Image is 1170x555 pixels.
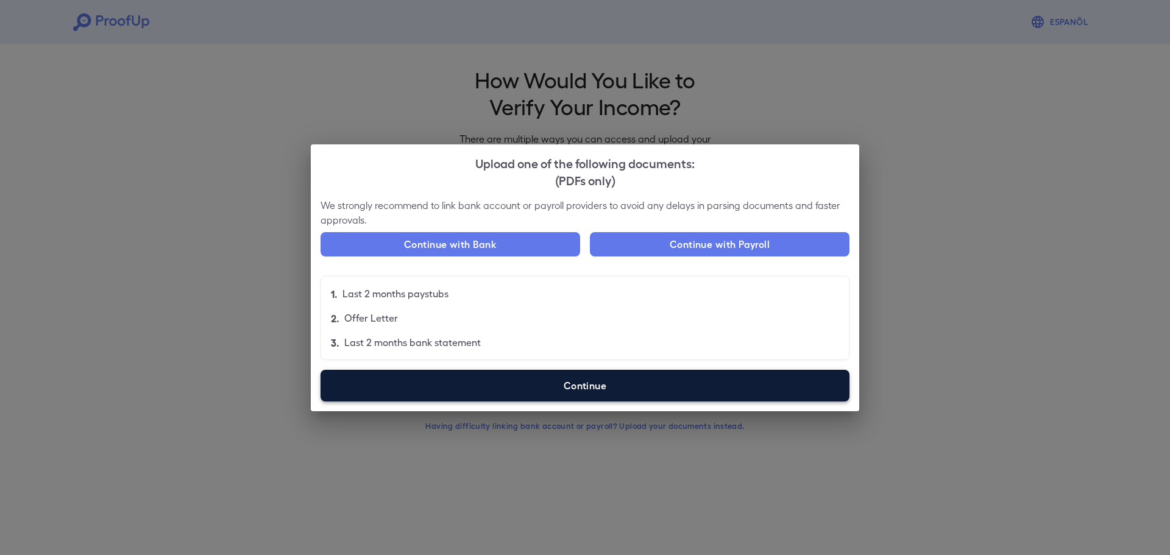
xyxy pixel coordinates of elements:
p: Last 2 months bank statement [344,335,481,350]
p: Offer Letter [344,311,398,325]
label: Continue [321,370,849,401]
button: Continue with Bank [321,232,580,256]
p: 2. [331,311,339,325]
p: 1. [331,286,338,301]
h2: Upload one of the following documents: [311,144,859,198]
p: 3. [331,335,339,350]
button: Continue with Payroll [590,232,849,256]
p: Last 2 months paystubs [342,286,448,301]
div: (PDFs only) [321,171,849,188]
p: We strongly recommend to link bank account or payroll providers to avoid any delays in parsing do... [321,198,849,227]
